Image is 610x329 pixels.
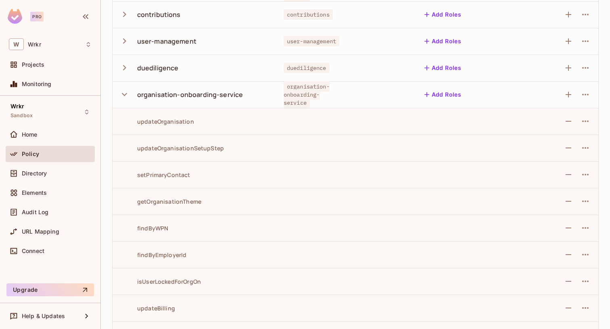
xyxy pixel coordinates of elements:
div: duediligence [137,63,179,72]
span: Home [22,131,38,138]
span: organisation-onboarding-service [284,81,330,108]
span: W [9,38,24,50]
span: Monitoring [22,81,52,87]
span: Elements [22,190,47,196]
div: updateOrganisationSetupStep [119,144,224,152]
span: Projects [22,61,44,68]
span: Wrkr [10,103,25,110]
div: findByWPN [119,224,168,232]
button: Add Roles [421,61,465,74]
span: Workspace: Wrkr [28,41,41,48]
div: contributions [137,10,181,19]
div: Pro [30,12,44,21]
div: updateOrganisation [119,118,194,125]
button: Add Roles [421,35,465,48]
span: Help & Updates [22,313,65,319]
button: Add Roles [421,8,465,21]
div: user-management [137,37,196,46]
span: Sandbox [10,112,33,119]
span: contributions [284,9,333,20]
div: getOrganisationTheme [119,198,201,205]
span: Policy [22,151,39,157]
div: isUserLockedForOrgOn [119,278,201,285]
div: organisation-onboarding-service [137,90,243,99]
div: updateBilling [119,304,175,312]
div: findByEmployerId [119,251,186,259]
span: Audit Log [22,209,48,215]
img: SReyMgAAAABJRU5ErkJggg== [8,9,22,24]
span: user-management [284,36,339,46]
span: Connect [22,248,44,254]
button: Add Roles [421,88,465,101]
span: duediligence [284,63,330,73]
button: Upgrade [6,283,94,296]
div: setPrimaryContact [119,171,190,179]
span: URL Mapping [22,228,59,235]
span: Directory [22,170,47,177]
